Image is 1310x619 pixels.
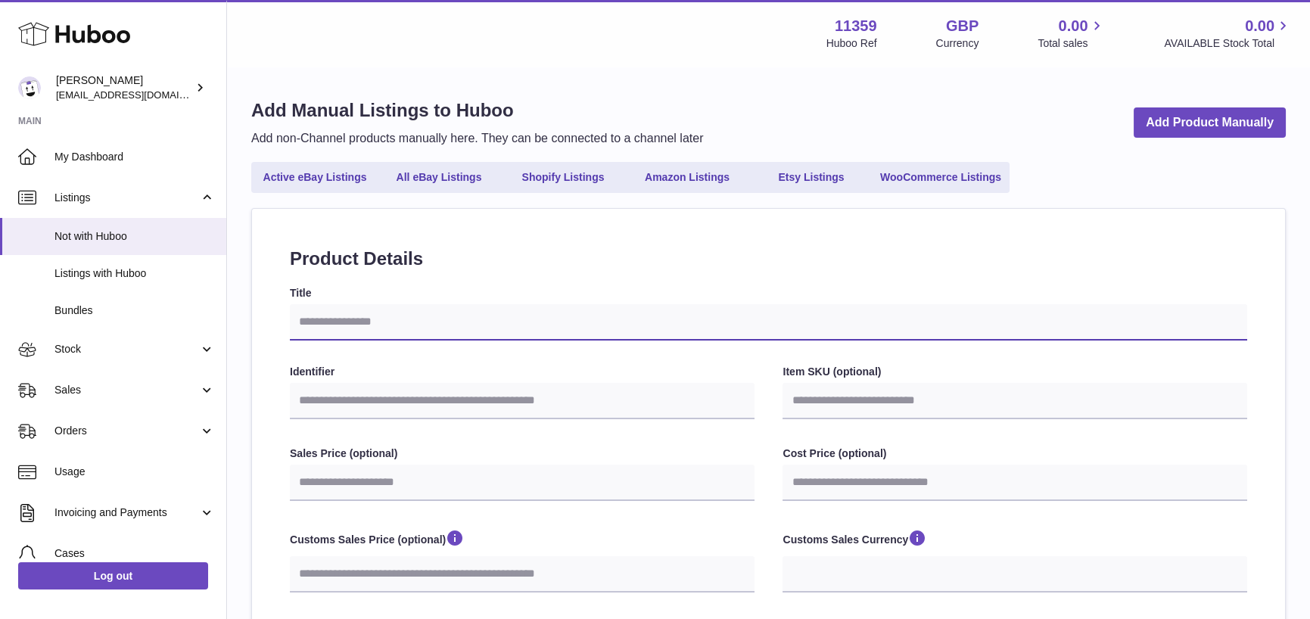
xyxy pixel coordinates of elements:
[936,36,979,51] div: Currency
[835,16,877,36] strong: 11359
[54,191,199,205] span: Listings
[627,165,748,190] a: Amazon Listings
[54,424,199,438] span: Orders
[875,165,1007,190] a: WooCommerce Listings
[751,165,872,190] a: Etsy Listings
[54,342,199,356] span: Stock
[946,16,979,36] strong: GBP
[1059,16,1088,36] span: 0.00
[18,76,41,99] img: internalAdmin-11359@internal.huboo.com
[783,446,1247,461] label: Cost Price (optional)
[1245,16,1274,36] span: 0.00
[254,165,375,190] a: Active eBay Listings
[54,505,199,520] span: Invoicing and Payments
[251,130,703,147] p: Add non-Channel products manually here. They can be connected to a channel later
[290,247,1247,271] h2: Product Details
[783,528,1247,552] label: Customs Sales Currency
[54,150,215,164] span: My Dashboard
[378,165,499,190] a: All eBay Listings
[54,266,215,281] span: Listings with Huboo
[18,562,208,589] a: Log out
[54,383,199,397] span: Sales
[783,365,1247,379] label: Item SKU (optional)
[1134,107,1286,138] a: Add Product Manually
[56,73,192,102] div: [PERSON_NAME]
[1164,36,1292,51] span: AVAILABLE Stock Total
[290,528,755,552] label: Customs Sales Price (optional)
[290,365,755,379] label: Identifier
[826,36,877,51] div: Huboo Ref
[1164,16,1292,51] a: 0.00 AVAILABLE Stock Total
[290,446,755,461] label: Sales Price (optional)
[251,98,703,123] h1: Add Manual Listings to Huboo
[54,546,215,561] span: Cases
[54,303,215,318] span: Bundles
[56,89,222,101] span: [EMAIL_ADDRESS][DOMAIN_NAME]
[54,229,215,244] span: Not with Huboo
[503,165,624,190] a: Shopify Listings
[290,286,1247,300] label: Title
[1038,16,1105,51] a: 0.00 Total sales
[54,465,215,479] span: Usage
[1038,36,1105,51] span: Total sales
